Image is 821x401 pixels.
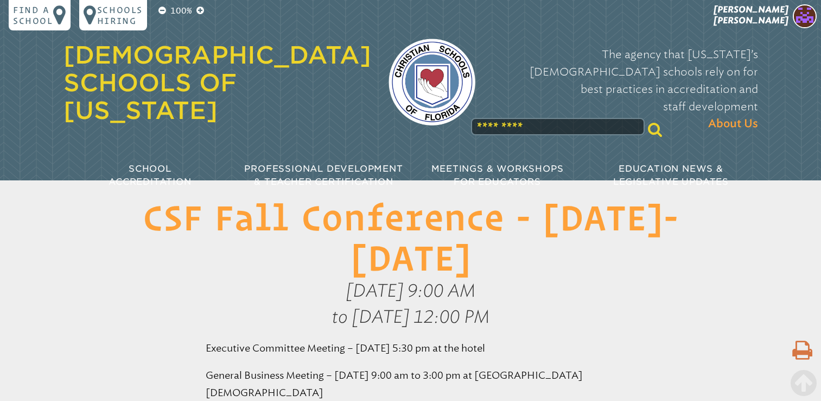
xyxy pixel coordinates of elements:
p: Find a school [13,4,53,26]
img: csf-logo-web-colors.png [389,39,475,126]
a: [DEMOGRAPHIC_DATA] Schools of [US_STATE] [63,41,371,124]
span: Professional Development & Teacher Certification [244,164,403,187]
h1: CSF Fall Conference - [DATE]-[DATE] [132,198,690,278]
span: [PERSON_NAME] [PERSON_NAME] [714,4,788,26]
p: Executive Committee Meeting – [DATE] 5:30 pm at the hotel [206,340,616,357]
span: Education News & Legislative Updates [613,164,729,187]
p: The agency that [US_STATE]’s [DEMOGRAPHIC_DATA] schools rely on for best practices in accreditati... [493,46,758,133]
p: Schools Hiring [97,4,143,26]
img: 9888e98d510a9e64a1a5c702c7a6fc7a [793,4,817,28]
span: Meetings & Workshops for Educators [431,164,564,187]
p: 100% [168,4,194,17]
span: About Us [708,115,758,133]
span: School Accreditation [109,164,191,187]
